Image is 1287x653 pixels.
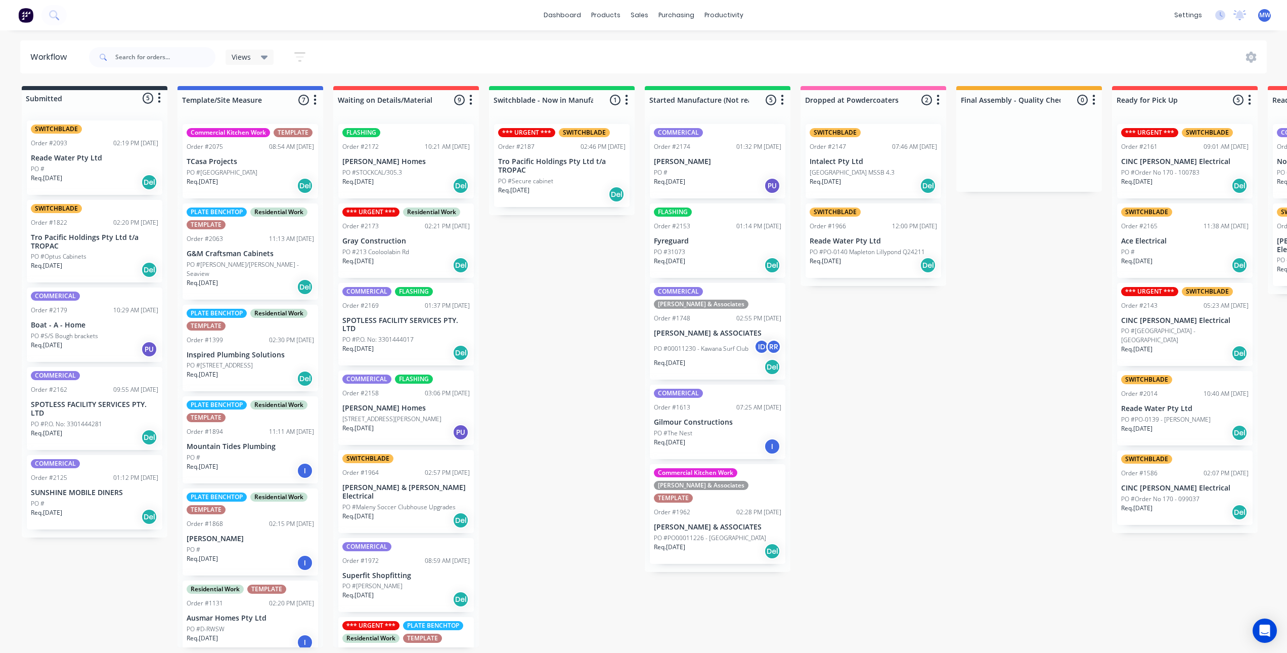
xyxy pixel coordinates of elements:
[18,8,33,23] img: Factory
[342,389,379,398] div: Order #2158
[1121,375,1172,384] div: SWITCHBLADE
[810,208,861,217] div: SWITCHBLADE
[297,371,313,387] div: Del
[342,177,374,186] p: Req. [DATE]
[1117,283,1253,366] div: *** URGENT ***SWITCHBLADEOrder #214305:23 AM [DATE]CINC [PERSON_NAME] ElectricalPO #[GEOGRAPHIC_D...
[342,157,470,166] p: [PERSON_NAME] Homes
[1204,222,1249,231] div: 11:38 AM [DATE]
[1117,451,1253,525] div: SWITCHBLADEOrder #158602:07 PM [DATE]CINC [PERSON_NAME] ElectricalPO #Order No 170 - 099037Req.[D...
[187,462,218,471] p: Req. [DATE]
[1121,327,1249,345] p: PO #[GEOGRAPHIC_DATA] - [GEOGRAPHIC_DATA]
[806,203,941,278] div: SWITCHBLADEOrder #196612:00 PM [DATE]Reade Water Pty LtdPO #PO-0140 Mapleton Lillypond Q24211Req....
[608,186,625,202] div: Del
[581,142,626,151] div: 02:46 PM [DATE]
[187,220,226,229] div: TEMPLATE
[650,385,785,459] div: COMMERICALOrder #161307:25 AM [DATE]Gilmour ConstructionsPO #The NestReq.[DATE]I
[115,47,215,67] input: Search for orders...
[269,599,314,608] div: 02:20 PM [DATE]
[141,262,157,278] div: Del
[31,165,45,174] p: PO #
[269,336,314,345] div: 02:30 PM [DATE]
[183,396,318,483] div: PLATE BENCHTOPResidential WorkTEMPLATEOrder #189411:11 AM [DATE]Mountain Tides PlumbingPO #Req.[D...
[1121,504,1152,513] p: Req. [DATE]
[425,222,470,231] div: 02:21 PM [DATE]
[113,218,158,227] div: 02:20 PM [DATE]
[187,599,223,608] div: Order #1131
[187,370,218,379] p: Req. [DATE]
[654,329,781,338] p: [PERSON_NAME] & ASSOCIATES
[1231,257,1248,273] div: Del
[425,389,470,398] div: 03:06 PM [DATE]
[810,128,861,137] div: SWITCHBLADE
[342,483,470,501] p: [PERSON_NAME] & [PERSON_NAME] Electrical
[892,142,937,151] div: 07:46 AM [DATE]
[654,237,781,246] p: Fyreguard
[810,157,937,166] p: Intalect Pty Ltd
[187,361,253,370] p: PO #[STREET_ADDRESS]
[654,543,685,552] p: Req. [DATE]
[113,473,158,482] div: 01:12 PM [DATE]
[654,222,690,231] div: Order #2153
[654,429,692,438] p: PO #The Nest
[269,234,314,243] div: 11:13 AM [DATE]
[654,508,690,517] div: Order #1962
[736,142,781,151] div: 01:32 PM [DATE]
[1117,371,1253,445] div: SWITCHBLADEOrder #201410:40 AM [DATE]Reade Water Pty LtdPO #PO-0139 - [PERSON_NAME]Req.[DATE]Del
[498,177,553,186] p: PO #Secure cabinet
[31,332,98,341] p: PO #S/S Bough brackets
[342,335,414,344] p: PO #P.O. No: 3301444017
[187,427,223,436] div: Order #1894
[654,142,690,151] div: Order #2174
[247,585,286,594] div: TEMPLATE
[113,306,158,315] div: 10:29 AM [DATE]
[1121,415,1211,424] p: PO #PO-0139 - [PERSON_NAME]
[141,429,157,445] div: Del
[187,554,218,563] p: Req. [DATE]
[559,128,610,137] div: SWITCHBLADE
[27,200,162,283] div: SWITCHBLADEOrder #182202:20 PM [DATE]Tro Pacific Holdings Pty Ltd t/a TROPACPO #Optus CabinetsReq...
[187,336,223,345] div: Order #1399
[1169,8,1207,23] div: settings
[31,459,80,468] div: COMMERICAL
[654,389,703,398] div: COMMERICAL
[1231,178,1248,194] div: Del
[1253,619,1277,643] div: Open Intercom Messenger
[586,8,626,23] div: products
[1121,208,1172,217] div: SWITCHBLADE
[810,142,846,151] div: Order #2147
[766,339,781,354] div: RR
[338,450,474,533] div: SWITCHBLADEOrder #196402:57 PM [DATE][PERSON_NAME] & [PERSON_NAME] ElectricalPO #Maleny Soccer Cl...
[232,52,251,62] span: Views
[342,634,400,643] div: Residential Work
[141,341,157,357] div: PU
[31,125,82,134] div: SWITCHBLADE
[31,252,86,261] p: PO #Optus Cabinets
[395,375,433,384] div: FLASHING
[653,8,699,23] div: purchasing
[654,418,781,427] p: Gilmour Constructions
[297,178,313,194] div: Del
[654,300,748,309] div: [PERSON_NAME] & Associates
[31,341,62,350] p: Req. [DATE]
[453,257,469,273] div: Del
[810,177,841,186] p: Req. [DATE]
[498,157,626,175] p: Tro Pacific Holdings Pty Ltd t/a TROPAC
[654,248,685,257] p: PO #31073
[1121,222,1158,231] div: Order #2165
[342,591,374,600] p: Req. [DATE]
[654,481,748,490] div: [PERSON_NAME] & Associates
[187,351,314,359] p: Inspired Plumbing Solutions
[650,203,785,278] div: FLASHINGOrder #215301:14 PM [DATE]FyreguardPO #31073Req.[DATE]Del
[187,309,247,318] div: PLATE BENCHTOP
[31,508,62,517] p: Req. [DATE]
[297,279,313,295] div: Del
[31,400,158,418] p: SPOTLESS FACILITY SERVICES PTY. LTD
[1121,248,1135,257] p: PO #
[187,177,218,186] p: Req. [DATE]
[1231,345,1248,361] div: Del
[736,314,781,323] div: 02:55 PM [DATE]
[187,519,223,528] div: Order #1868
[498,142,535,151] div: Order #2187
[1231,425,1248,441] div: Del
[1121,301,1158,310] div: Order #2143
